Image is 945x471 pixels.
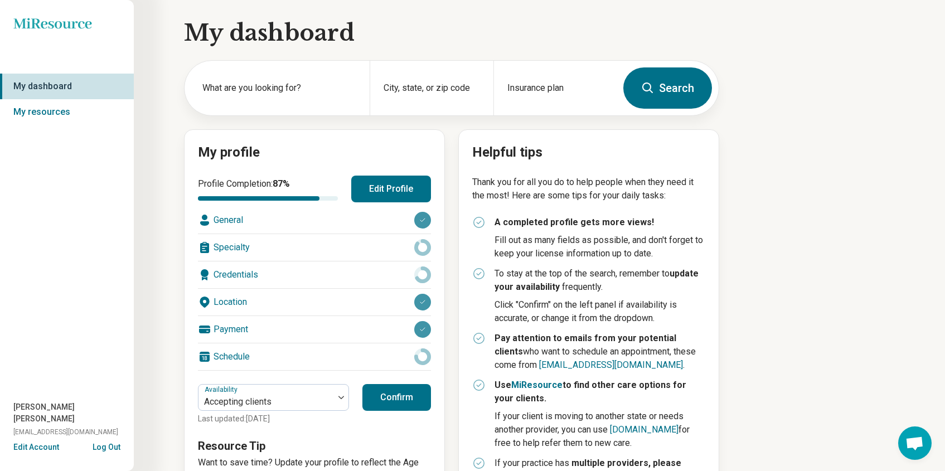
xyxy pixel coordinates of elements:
[205,386,240,394] label: Availability
[273,178,290,189] span: 87 %
[495,332,705,372] p: who want to schedule an appointment, these come from .
[610,424,679,435] a: [DOMAIN_NAME]
[198,343,431,370] div: Schedule
[495,410,705,450] p: If your client is moving to another state or needs another provider, you can use for free to help...
[362,384,431,411] button: Confirm
[495,268,699,292] strong: update your availability
[198,438,431,454] h3: Resource Tip
[198,261,431,288] div: Credentials
[202,81,356,95] label: What are you looking for?
[898,426,932,460] div: Open chat
[13,401,134,425] span: [PERSON_NAME] [PERSON_NAME]
[495,234,705,260] p: Fill out as many fields as possible, and don't forget to keep your license information up to date.
[184,17,719,48] h1: My dashboard
[198,316,431,343] div: Payment
[495,298,705,325] p: Click "Confirm" on the left panel if availability is accurate, or change it from the dropdown.
[495,333,676,357] strong: Pay attention to emails from your potential clients
[13,427,118,437] span: [EMAIL_ADDRESS][DOMAIN_NAME]
[93,441,120,450] button: Log Out
[198,289,431,315] div: Location
[472,143,705,162] h2: Helpful tips
[472,176,705,202] p: Thank you for all you do to help people when they need it the most! Here are some tips for your d...
[539,360,683,370] a: [EMAIL_ADDRESS][DOMAIN_NAME]
[198,207,431,234] div: General
[198,177,338,201] div: Profile Completion:
[13,441,59,453] button: Edit Account
[198,234,431,261] div: Specialty
[495,380,686,404] strong: Use to find other care options for your clients.
[198,143,431,162] h2: My profile
[495,267,705,294] p: To stay at the top of the search, remember to frequently.
[495,217,654,227] strong: A completed profile gets more views!
[351,176,431,202] button: Edit Profile
[198,413,349,425] p: Last updated: [DATE]
[511,380,563,390] a: MiResource
[623,67,712,109] button: Search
